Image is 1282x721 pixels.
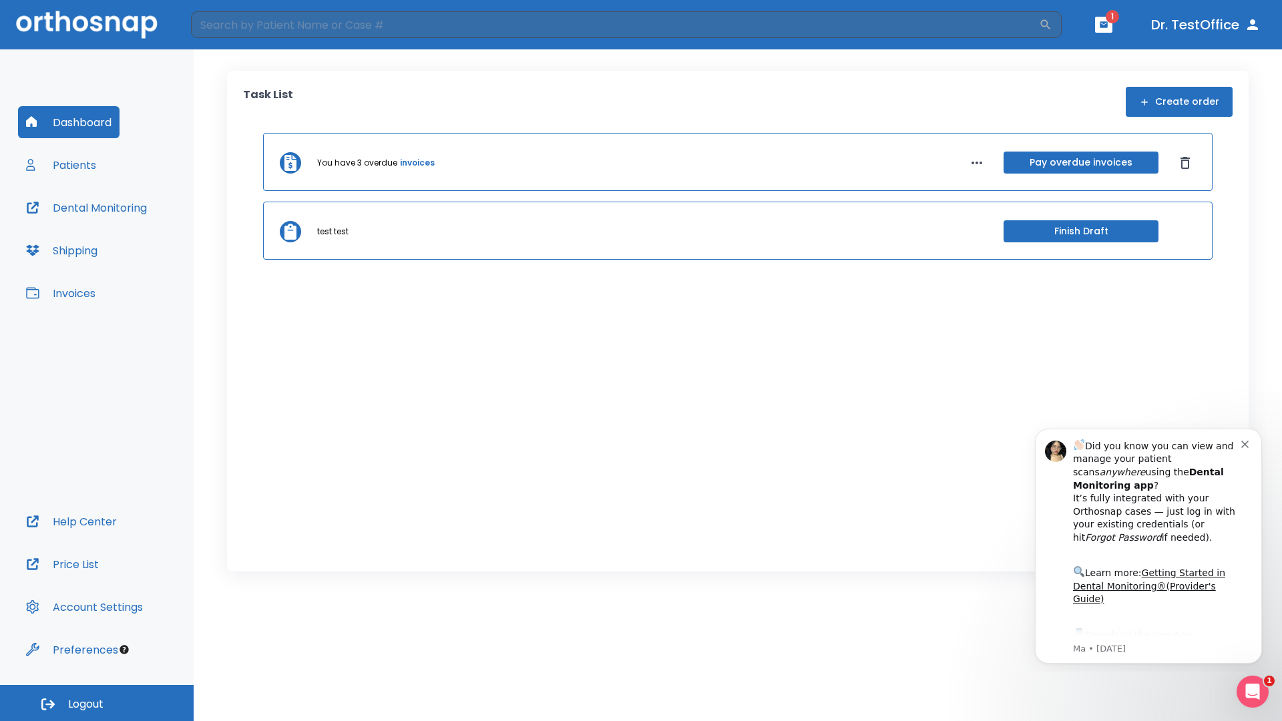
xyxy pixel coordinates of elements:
[317,157,397,169] p: You have 3 overdue
[400,157,435,169] a: invoices
[18,634,126,666] button: Preferences
[1146,13,1266,37] button: Dr. TestOffice
[58,213,177,237] a: App Store
[1126,87,1233,117] button: Create order
[58,210,226,278] div: Download the app: | ​ Let us know if you need help getting started!
[118,644,130,656] div: Tooltip anchor
[1237,676,1269,708] iframe: Intercom live chat
[243,87,293,117] p: Task List
[317,226,349,238] p: test test
[1015,417,1282,672] iframe: Intercom notifications message
[18,277,103,309] button: Invoices
[18,106,120,138] button: Dashboard
[18,591,151,623] button: Account Settings
[16,11,158,38] img: Orthosnap
[1004,152,1158,174] button: Pay overdue invoices
[18,192,155,224] button: Dental Monitoring
[1174,152,1196,174] button: Dismiss
[18,234,105,266] button: Shipping
[191,11,1039,38] input: Search by Patient Name or Case #
[68,697,103,712] span: Logout
[18,548,107,580] button: Price List
[58,226,226,238] p: Message from Ma, sent 5w ago
[18,505,125,537] button: Help Center
[1106,10,1119,23] span: 1
[1264,676,1275,686] span: 1
[1004,220,1158,242] button: Finish Draft
[18,149,104,181] button: Patients
[226,21,237,31] button: Dismiss notification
